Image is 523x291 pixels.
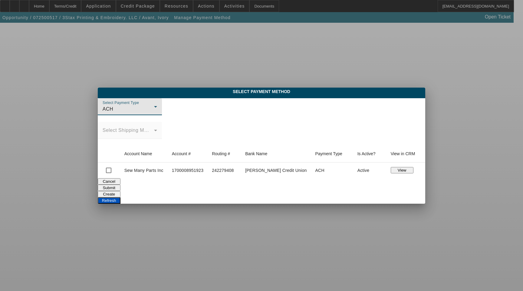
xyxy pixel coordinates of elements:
div: Is Active? [357,150,376,157]
td: 1700008951923 [167,162,207,178]
button: View [391,167,413,173]
span: Select Payment Method [102,89,421,94]
div: Payment Type [315,150,342,157]
td: Active [353,162,386,178]
button: Cancel [98,178,120,185]
div: Routing # [212,150,235,157]
div: Account Name [124,150,152,157]
div: Is Active? [357,150,381,157]
td: Sew Many Parts Inc [120,162,167,178]
div: Bank Name [245,150,267,157]
button: Submit [98,185,120,191]
div: Routing # [212,150,230,157]
div: View in CRM [391,150,415,157]
td: 242279408 [207,162,240,178]
button: Create [98,191,120,197]
span: ACH [103,106,113,112]
div: Account # [172,150,202,157]
mat-label: Select Payment Type [103,101,139,105]
div: Payment Type [315,150,347,157]
div: Account Name [124,150,162,157]
td: ACH [310,162,352,178]
button: Refresh [98,197,120,204]
div: Account # [172,150,191,157]
mat-label: Select Shipping Method [103,128,157,133]
div: View in CRM [391,150,421,157]
div: Bank Name [245,150,305,157]
td: [PERSON_NAME] Credit Union [240,162,310,178]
